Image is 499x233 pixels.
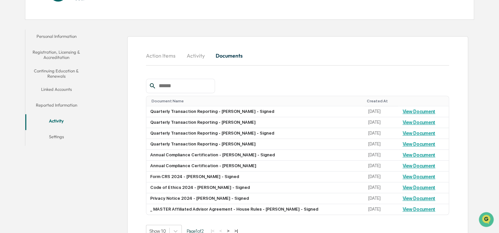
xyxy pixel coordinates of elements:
td: Annual Compliance Certification - [PERSON_NAME] - Signed [146,150,364,161]
div: 🔎 [7,96,12,101]
span: Data Lookup [13,95,41,102]
a: View Document [402,196,435,201]
div: Toggle SortBy [152,99,362,103]
a: 🖐️Preclearance [4,80,45,92]
td: Privacy Notice 2024 - [PERSON_NAME] - Signed [146,193,364,204]
a: View Document [402,174,435,179]
td: [DATE] [364,139,398,150]
td: [DATE] [364,204,398,215]
a: View Document [402,120,435,125]
button: Activity [25,114,88,130]
button: Documents [210,48,248,64]
td: Form CRS 2024 - [PERSON_NAME] - Signed [146,171,364,182]
input: Clear [17,30,108,37]
div: We're available if you need us! [22,57,83,62]
span: Preclearance [13,83,42,90]
span: Pylon [65,112,80,116]
td: [DATE] [364,193,398,204]
a: 🔎Data Lookup [4,93,44,105]
td: Quarterly Transaction Reporting - [PERSON_NAME] - Signed [146,128,364,139]
button: Continuing Education & Renewals [25,64,88,83]
td: [DATE] [364,150,398,161]
td: Annual Compliance Certification - [PERSON_NAME] [146,161,364,171]
div: 🖐️ [7,84,12,89]
div: secondary tabs example [146,48,449,64]
button: Registration, Licensing & Accreditation [25,45,88,64]
button: Settings [25,130,88,146]
td: Code of Ethics 2024 - [PERSON_NAME] - Signed [146,182,364,193]
td: [DATE] [364,106,398,117]
img: 1746055101610-c473b297-6a78-478c-a979-82029cc54cd1 [7,50,18,62]
a: View Document [402,131,435,136]
a: 🗄️Attestations [45,80,84,92]
td: [DATE] [364,128,398,139]
td: [DATE] [364,182,398,193]
button: Activity [181,48,210,64]
div: 🗄️ [48,84,53,89]
a: View Document [402,109,435,114]
iframe: Open customer support [478,211,496,229]
a: View Document [402,152,435,158]
td: [DATE] [364,161,398,171]
td: Quarterly Transaction Reporting - [PERSON_NAME] [146,117,364,128]
p: How can we help? [7,14,120,24]
button: Personal Information [25,30,88,45]
a: View Document [402,185,435,190]
a: View Document [402,142,435,147]
a: View Document [402,163,435,168]
td: Quarterly Transaction Reporting - [PERSON_NAME] [146,139,364,150]
button: Reported Information [25,98,88,114]
div: Start new chat [22,50,108,57]
td: _ MASTER Affiliated Advisor Agreement - House Rules - [PERSON_NAME] - Signed [146,204,364,215]
span: Attestations [54,83,82,90]
div: Toggle SortBy [367,99,396,103]
a: View Document [402,207,435,212]
td: [DATE] [364,171,398,182]
div: secondary tabs example [25,30,88,146]
button: Action Items [146,48,181,64]
div: Toggle SortBy [404,99,446,103]
a: Powered byPylon [46,111,80,116]
button: Start new chat [112,52,120,60]
td: [DATE] [364,117,398,128]
td: Quarterly Transaction Reporting - [PERSON_NAME] - Signed [146,106,364,117]
button: Linked Accounts [25,83,88,98]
